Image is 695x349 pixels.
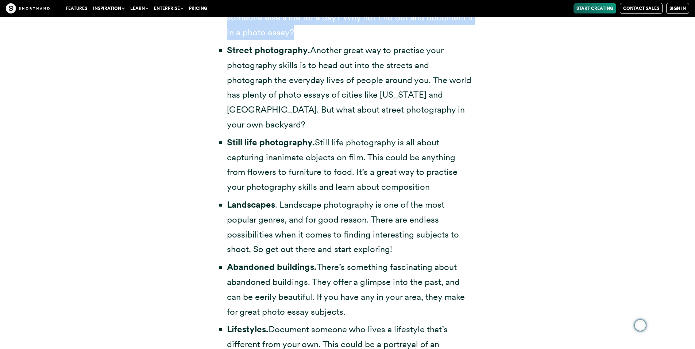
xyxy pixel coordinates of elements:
[227,45,310,55] strong: Street photography.
[227,262,317,272] strong: Abandoned buildings.
[227,260,475,319] li: There’s something fascinating about abandoned buildings. They offer a glimpse into the past, and ...
[227,137,315,148] strong: Still life photography.
[666,3,689,14] a: Sign in
[63,3,90,13] a: Features
[574,3,616,13] a: Start Creating
[227,199,275,210] strong: Landscapes
[6,3,50,13] img: The Craft
[127,3,151,13] button: Learn
[186,3,210,13] a: Pricing
[227,197,475,257] li: . Landscape photography is one of the most popular genres, and for good reason. There are endless...
[227,43,475,132] li: Another great way to practise your photography skills is to head out into the streets and photogr...
[151,3,186,13] button: Enterprise
[90,3,127,13] button: Inspiration
[227,135,475,195] li: Still life photography is all about capturing inanimate objects on film. This could be anything f...
[227,324,269,334] strong: Lifestyles.
[620,3,663,14] a: Contact Sales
